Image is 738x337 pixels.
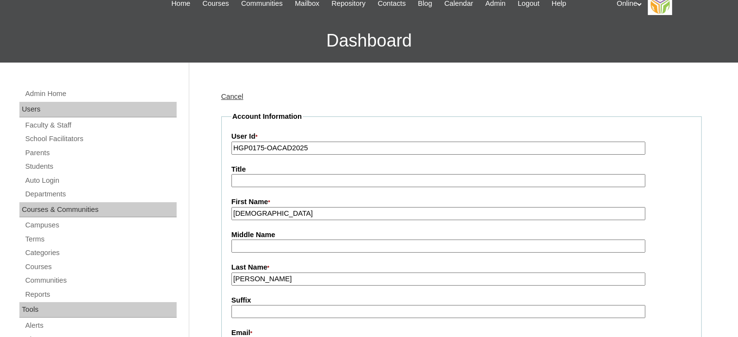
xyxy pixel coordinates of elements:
a: Students [24,160,177,173]
h3: Dashboard [5,19,733,63]
a: Auto Login [24,175,177,187]
a: Departments [24,188,177,200]
legend: Account Information [231,112,303,122]
div: Tools [19,302,177,318]
a: Categories [24,247,177,259]
a: Reports [24,289,177,301]
a: School Facilitators [24,133,177,145]
a: Communities [24,274,177,287]
a: Terms [24,233,177,245]
a: Campuses [24,219,177,231]
label: Suffix [231,295,691,305]
a: Parents [24,147,177,159]
label: Title [231,164,691,175]
a: Admin Home [24,88,177,100]
label: Last Name [231,262,691,273]
div: Courses & Communities [19,202,177,218]
label: First Name [231,197,691,208]
a: Alerts [24,320,177,332]
a: Faculty & Staff [24,119,177,131]
div: Users [19,102,177,117]
a: Courses [24,261,177,273]
label: User Id [231,131,691,142]
label: Middle Name [231,230,691,240]
a: Cancel [221,93,244,100]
